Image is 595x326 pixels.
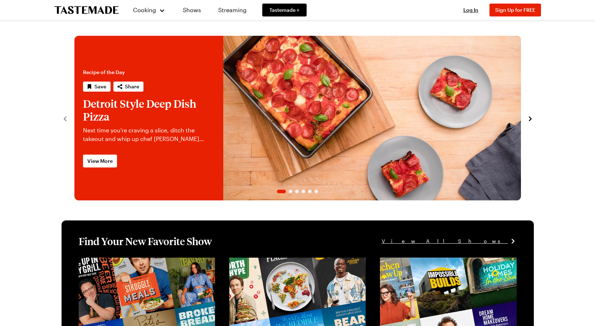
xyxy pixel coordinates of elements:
span: Tastemade + [269,6,299,14]
div: 1 / 6 [74,36,521,200]
button: navigate to next item [527,114,534,122]
span: Go to slide 4 [302,190,305,193]
a: View full content for [object Object] [229,258,327,265]
span: Go to slide 6 [314,190,318,193]
span: Share [125,83,139,90]
span: Cooking [133,6,156,13]
a: View More [83,155,117,167]
span: Go to slide 3 [295,190,299,193]
span: Go to slide 5 [308,190,312,193]
span: Go to slide 2 [289,190,292,193]
a: To Tastemade Home Page [54,6,119,14]
span: View All Shows [382,237,508,245]
span: Go to slide 1 [277,190,286,193]
a: Tastemade + [262,4,307,16]
button: navigate to previous item [62,114,69,122]
button: Cooking [133,1,166,19]
button: Sign Up for FREE [489,4,541,16]
h1: Find Your New Favorite Show [79,235,212,248]
a: View full content for [object Object] [380,258,478,265]
button: Share [113,82,143,92]
span: View More [87,157,113,165]
a: View full content for [object Object] [79,258,176,265]
span: Log In [463,7,478,13]
span: Save [94,83,106,90]
button: Log In [457,6,485,14]
span: Sign Up for FREE [495,7,535,13]
a: View All Shows [382,237,517,245]
button: Save recipe [83,82,111,92]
